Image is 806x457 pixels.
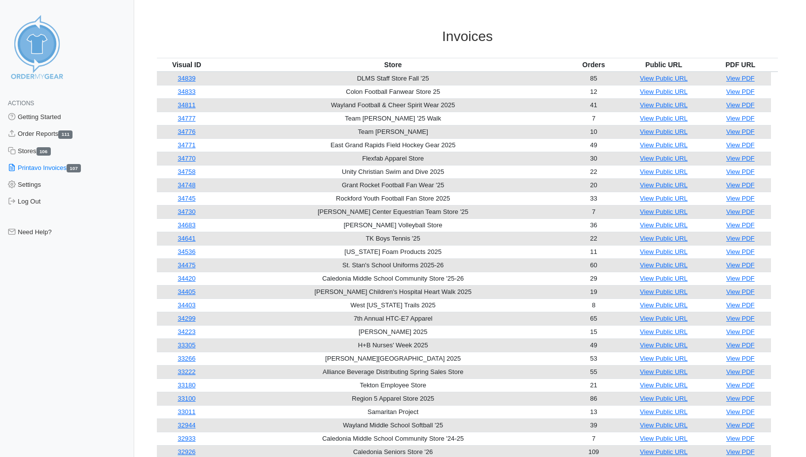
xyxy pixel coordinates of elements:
[710,58,770,72] th: PDF URL
[570,178,618,192] td: 20
[570,85,618,98] td: 12
[178,261,195,269] a: 34475
[216,405,570,418] td: Samaritan Project
[618,58,710,72] th: Public URL
[216,138,570,152] td: East Grand Rapids Field Hockey Gear 2025
[216,272,570,285] td: Caledonia Middle School Community Store '25-26
[157,28,778,45] h3: Invoices
[58,130,73,139] span: 111
[570,272,618,285] td: 29
[726,421,755,429] a: View PDF
[216,218,570,232] td: [PERSON_NAME] Volleyball Store
[570,218,618,232] td: 36
[726,448,755,456] a: View PDF
[216,285,570,298] td: [PERSON_NAME] Children's Hospital Heart Walk 2025
[216,178,570,192] td: Grant Rocket Football Fan Wear '25
[640,141,688,149] a: View Public URL
[726,115,755,122] a: View PDF
[216,352,570,365] td: [PERSON_NAME][GEOGRAPHIC_DATA] 2025
[640,408,688,415] a: View Public URL
[640,288,688,295] a: View Public URL
[570,258,618,272] td: 60
[178,315,195,322] a: 34299
[178,301,195,309] a: 34403
[178,235,195,242] a: 34641
[178,221,195,229] a: 34683
[570,98,618,112] td: 41
[726,221,755,229] a: View PDF
[726,181,755,189] a: View PDF
[216,392,570,405] td: Region 5 Apparel Store 2025
[726,168,755,175] a: View PDF
[178,115,195,122] a: 34777
[570,338,618,352] td: 49
[570,325,618,338] td: 15
[726,261,755,269] a: View PDF
[178,395,195,402] a: 33100
[570,312,618,325] td: 65
[640,88,688,95] a: View Public URL
[726,301,755,309] a: View PDF
[640,248,688,255] a: View Public URL
[178,408,195,415] a: 33011
[726,275,755,282] a: View PDF
[570,245,618,258] td: 11
[157,58,216,72] th: Visual ID
[216,205,570,218] td: [PERSON_NAME] Center Equestrian Team Store '25
[640,421,688,429] a: View Public URL
[178,208,195,215] a: 34730
[570,72,618,85] td: 85
[178,355,195,362] a: 33266
[216,312,570,325] td: 7th Annual HTC-E7 Apparel
[640,261,688,269] a: View Public URL
[178,88,195,95] a: 34833
[570,432,618,445] td: 7
[570,165,618,178] td: 22
[570,192,618,205] td: 33
[216,72,570,85] td: DLMS Staff Store Fall '25
[726,408,755,415] a: View PDF
[726,435,755,442] a: View PDF
[178,101,195,109] a: 34811
[570,152,618,165] td: 30
[570,298,618,312] td: 8
[726,315,755,322] a: View PDF
[570,125,618,138] td: 10
[726,248,755,255] a: View PDF
[570,418,618,432] td: 39
[178,421,195,429] a: 32944
[640,128,688,135] a: View Public URL
[67,164,81,172] span: 107
[726,88,755,95] a: View PDF
[216,192,570,205] td: Rockford Youth Football Fan Store 2025
[178,168,195,175] a: 34758
[640,301,688,309] a: View Public URL
[216,125,570,138] td: Team [PERSON_NAME]
[726,208,755,215] a: View PDF
[640,328,688,335] a: View Public URL
[570,392,618,405] td: 86
[216,365,570,378] td: Alliance Beverage Distributing Spring Sales Store
[640,235,688,242] a: View Public URL
[570,112,618,125] td: 7
[570,58,618,72] th: Orders
[570,232,618,245] td: 22
[570,352,618,365] td: 53
[640,435,688,442] a: View Public URL
[216,298,570,312] td: West [US_STATE] Trails 2025
[216,338,570,352] td: H+B Nurses' Week 2025
[178,275,195,282] a: 34420
[216,378,570,392] td: Tekton Employee Store
[726,235,755,242] a: View PDF
[640,155,688,162] a: View Public URL
[216,325,570,338] td: [PERSON_NAME] 2025
[726,368,755,375] a: View PDF
[216,112,570,125] td: Team [PERSON_NAME] '25 Walk
[178,181,195,189] a: 34748
[640,181,688,189] a: View Public URL
[726,328,755,335] a: View PDF
[8,100,34,107] span: Actions
[216,152,570,165] td: Flexfab Apparel Store
[178,288,195,295] a: 34405
[178,75,195,82] a: 34839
